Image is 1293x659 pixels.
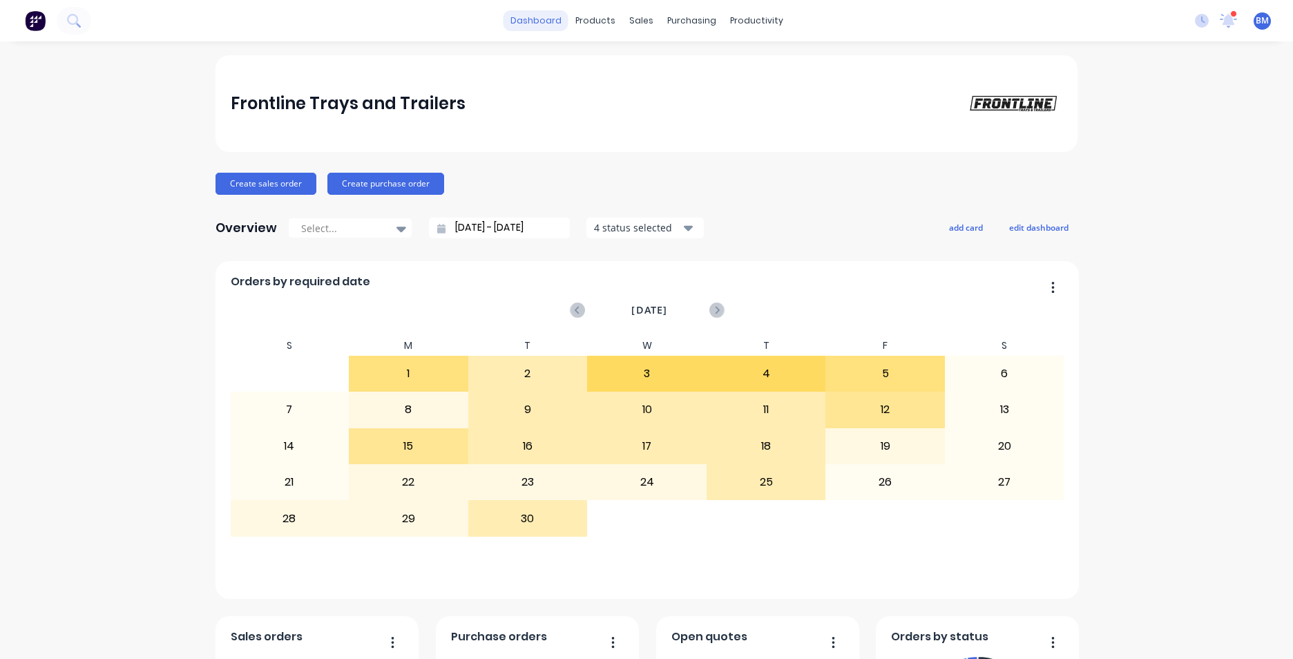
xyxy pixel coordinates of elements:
div: 25 [707,465,825,499]
span: [DATE] [631,303,667,318]
div: 5 [826,356,944,391]
div: 29 [349,501,468,535]
button: Create purchase order [327,173,444,195]
div: products [568,10,622,31]
div: productivity [723,10,790,31]
span: Orders by required date [231,274,370,290]
button: edit dashboard [1000,218,1077,236]
div: T [468,336,588,356]
div: 4 status selected [594,220,681,235]
button: 4 status selected [586,218,704,238]
div: 22 [349,465,468,499]
div: 27 [946,465,1064,499]
span: Purchase orders [451,629,547,645]
span: BM [1256,15,1269,27]
div: sales [622,10,660,31]
div: 23 [469,465,587,499]
div: 8 [349,392,468,427]
div: 30 [469,501,587,535]
div: S [945,336,1064,356]
div: 19 [826,429,944,464]
div: 13 [946,392,1064,427]
div: 4 [707,356,825,391]
div: T [707,336,826,356]
div: 3 [588,356,706,391]
button: add card [940,218,992,236]
div: W [587,336,707,356]
div: 20 [946,429,1064,464]
div: 18 [707,429,825,464]
div: Overview [215,214,277,242]
span: Sales orders [231,629,303,645]
a: dashboard [504,10,568,31]
div: 11 [707,392,825,427]
div: 9 [469,392,587,427]
div: 16 [469,429,587,464]
button: Create sales order [215,173,316,195]
div: 17 [588,429,706,464]
div: 2 [469,356,587,391]
div: 28 [231,501,349,535]
div: 10 [588,392,706,427]
div: 14 [231,429,349,464]
div: 15 [349,429,468,464]
div: M [349,336,468,356]
div: 24 [588,465,706,499]
div: 1 [349,356,468,391]
div: F [825,336,945,356]
img: Factory [25,10,46,31]
div: 7 [231,392,349,427]
img: Frontline Trays and Trailers [966,93,1062,114]
div: purchasing [660,10,723,31]
span: Orders by status [891,629,988,645]
div: 6 [946,356,1064,391]
div: 12 [826,392,944,427]
div: Frontline Trays and Trailers [231,90,466,117]
span: Open quotes [671,629,747,645]
div: 26 [826,465,944,499]
div: S [230,336,349,356]
div: 21 [231,465,349,499]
